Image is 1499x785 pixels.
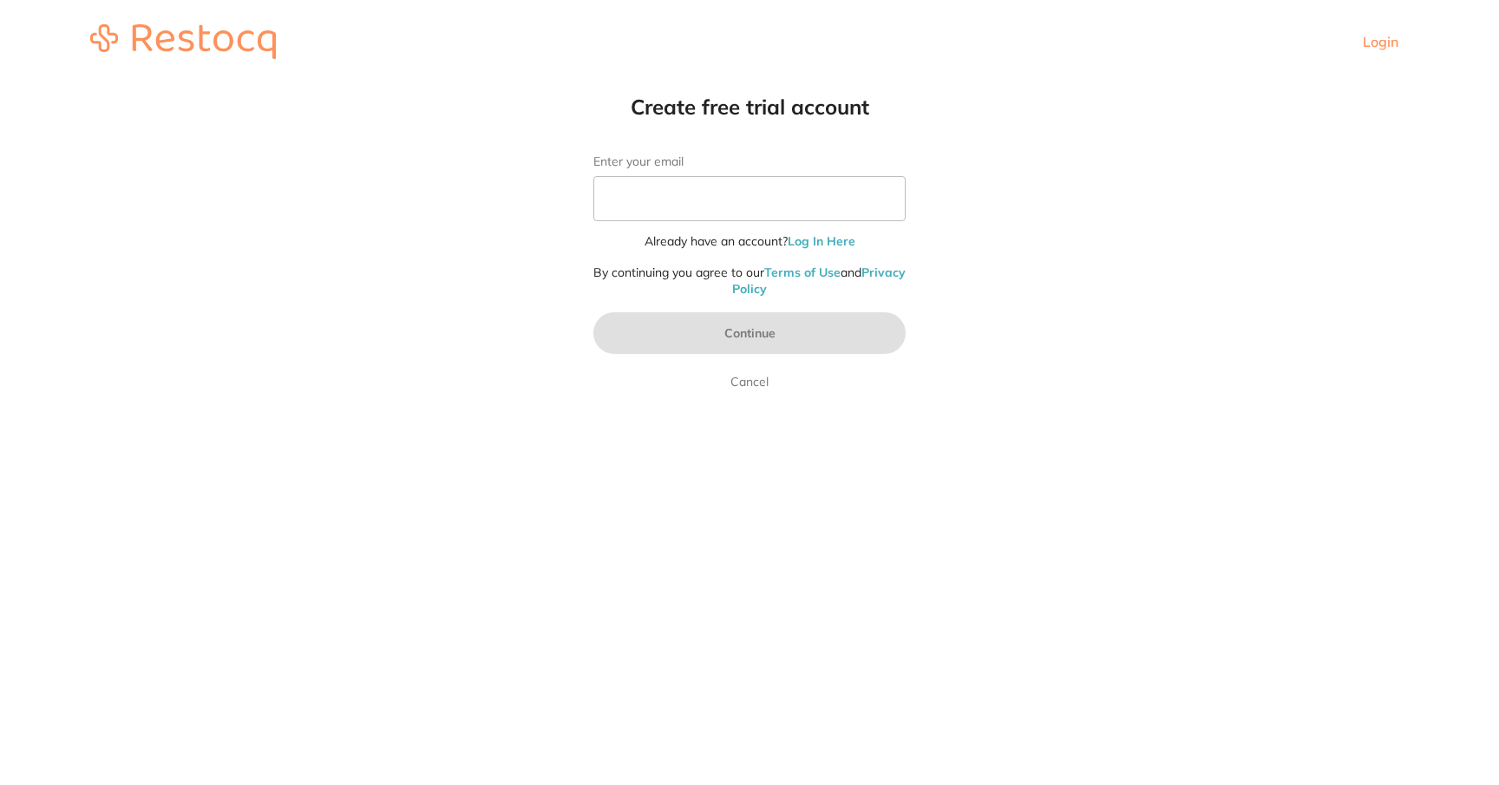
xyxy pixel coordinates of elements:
a: Terms of Use [764,265,841,280]
p: Already have an account? [593,233,906,251]
a: Privacy Policy [732,265,906,298]
button: Continue [593,312,906,354]
a: Login [1363,33,1398,50]
a: Log In Here [788,233,855,249]
h1: Create free trial account [559,94,940,120]
img: restocq_logo.svg [90,24,276,59]
a: Cancel [727,371,772,392]
label: Enter your email [593,154,906,169]
p: By continuing you agree to our and [593,265,906,298]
